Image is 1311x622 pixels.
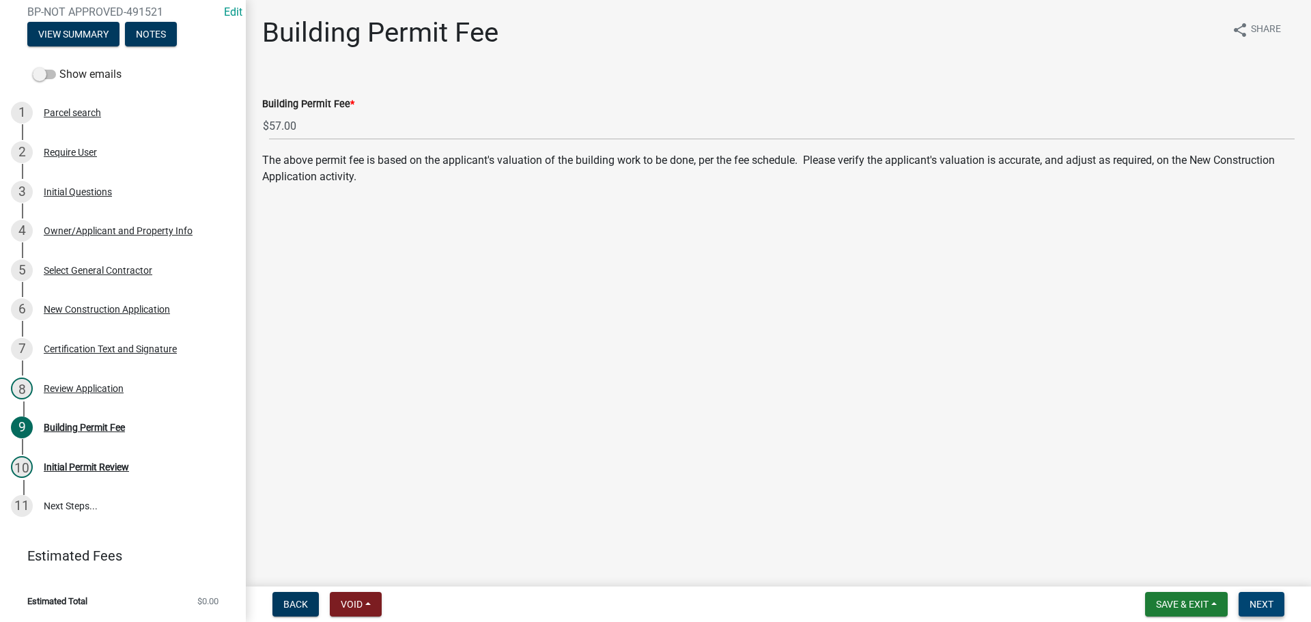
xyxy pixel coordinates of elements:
[262,100,354,109] label: Building Permit Fee
[33,66,122,83] label: Show emails
[44,108,101,117] div: Parcel search
[272,592,319,617] button: Back
[44,423,125,432] div: Building Permit Fee
[262,16,498,49] h1: Building Permit Fee
[44,384,124,393] div: Review Application
[44,187,112,197] div: Initial Questions
[44,462,129,472] div: Initial Permit Review
[262,112,270,140] span: $
[1232,22,1248,38] i: share
[11,338,33,360] div: 7
[330,592,382,617] button: Void
[27,22,119,46] button: View Summary
[224,5,242,18] a: Edit
[27,5,218,18] span: BP-NOT APPROVED-491521
[11,495,33,517] div: 11
[44,226,193,236] div: Owner/Applicant and Property Info
[197,597,218,606] span: $0.00
[224,5,242,18] wm-modal-confirm: Edit Application Number
[1250,599,1273,610] span: Next
[11,298,33,320] div: 6
[125,22,177,46] button: Notes
[1239,592,1284,617] button: Next
[11,220,33,242] div: 4
[44,305,170,314] div: New Construction Application
[1156,599,1209,610] span: Save & Exit
[11,141,33,163] div: 2
[44,266,152,275] div: Select General Contractor
[11,259,33,281] div: 5
[11,181,33,203] div: 3
[11,456,33,478] div: 10
[27,597,87,606] span: Estimated Total
[11,378,33,399] div: 8
[44,147,97,157] div: Require User
[11,416,33,438] div: 9
[11,542,224,569] a: Estimated Fees
[341,599,363,610] span: Void
[1221,16,1292,43] button: shareShare
[27,29,119,40] wm-modal-confirm: Summary
[125,29,177,40] wm-modal-confirm: Notes
[283,599,308,610] span: Back
[11,102,33,124] div: 1
[1145,592,1228,617] button: Save & Exit
[1251,22,1281,38] span: Share
[44,344,177,354] div: Certification Text and Signature
[262,152,1295,185] p: The above permit fee is based on the applicant's valuation of the building work to be done, per t...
